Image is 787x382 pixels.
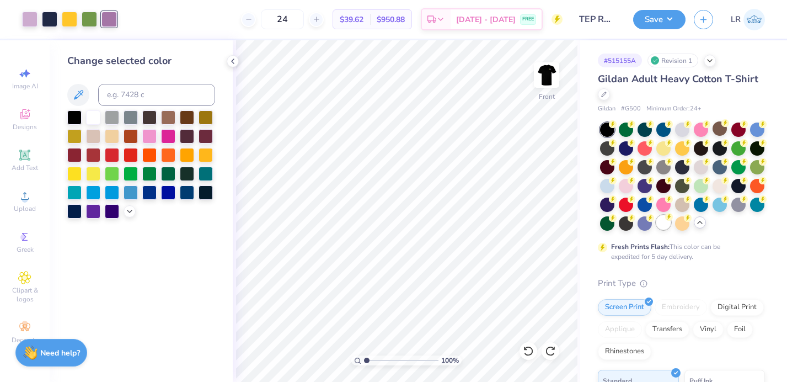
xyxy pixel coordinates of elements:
[456,14,516,25] span: [DATE] - [DATE]
[645,321,689,338] div: Transfers
[98,84,215,106] input: e.g. 7428 c
[598,104,615,114] span: Gildan
[598,54,642,67] div: # 515155A
[598,299,651,316] div: Screen Print
[377,14,405,25] span: $950.88
[340,14,363,25] span: $39.62
[611,242,670,251] strong: Fresh Prints Flash:
[598,321,642,338] div: Applique
[621,104,641,114] span: # G500
[13,123,37,131] span: Designs
[261,9,304,29] input: – –
[646,104,702,114] span: Minimum Order: 24 +
[655,299,707,316] div: Embroidery
[12,82,38,91] span: Image AI
[12,336,38,344] span: Decorate
[633,10,686,29] button: Save
[571,8,625,30] input: Untitled Design
[731,13,741,26] span: LR
[710,299,764,316] div: Digital Print
[536,64,558,86] img: Front
[12,163,38,172] span: Add Text
[647,54,698,67] div: Revision 1
[17,245,34,254] span: Greek
[693,321,724,338] div: Vinyl
[67,54,215,68] div: Change selected color
[441,356,459,365] span: 100 %
[6,286,44,304] span: Clipart & logos
[539,92,555,102] div: Front
[522,15,534,23] span: FREE
[598,72,758,86] span: Gildan Adult Heavy Cotton T-Shirt
[598,343,651,360] div: Rhinestones
[40,348,80,358] strong: Need help?
[611,242,747,262] div: This color can be expedited for 5 day delivery.
[598,277,765,290] div: Print Type
[743,9,765,30] img: Lyndsey Roth
[14,204,36,213] span: Upload
[731,9,765,30] a: LR
[727,321,753,338] div: Foil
